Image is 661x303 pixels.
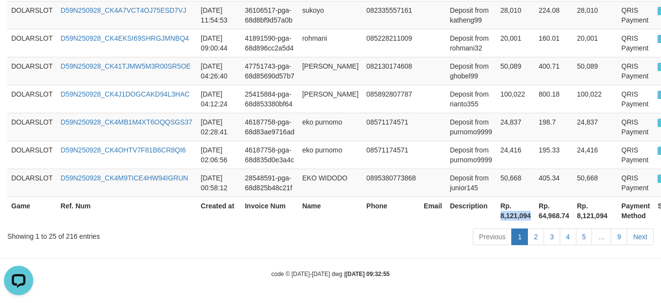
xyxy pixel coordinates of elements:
td: [DATE] 09:00:44 [197,29,241,57]
td: 28,010 [497,1,535,29]
td: rohmani [298,29,363,57]
td: 50,668 [497,169,535,197]
td: 20,001 [573,29,617,57]
td: DOLARSLOT [7,169,57,197]
td: Deposit from purnomo9999 [446,113,496,141]
td: QRIS Payment [617,29,654,57]
td: [DATE] 00:58:12 [197,169,241,197]
th: Payment Method [617,197,654,225]
td: [PERSON_NAME] [298,85,363,113]
td: Deposit from rianto355 [446,85,496,113]
td: DOLARSLOT [7,57,57,85]
td: 400.71 [535,57,573,85]
a: 3 [544,228,560,245]
th: Name [298,197,363,225]
td: 24,837 [497,113,535,141]
td: Deposit from rohmani32 [446,29,496,57]
th: Game [7,197,57,225]
strong: [DATE] 09:32:55 [345,271,389,278]
td: 195.33 [535,141,573,169]
td: sukoyo [298,1,363,29]
button: Open LiveChat chat widget [4,4,33,33]
td: 46187758-pga-68d83ae9716ad [241,113,298,141]
td: 224.08 [535,1,573,29]
a: 5 [576,228,593,245]
th: Rp. 8,121,094 [573,197,617,225]
td: QRIS Payment [617,113,654,141]
td: 08571174571 [363,141,420,169]
td: DOLARSLOT [7,29,57,57]
th: Ref. Num [57,197,197,225]
a: 4 [560,228,576,245]
td: [DATE] 11:54:53 [197,1,241,29]
th: Rp. 8,121,094 [497,197,535,225]
td: 50,089 [497,57,535,85]
td: DOLARSLOT [7,1,57,29]
a: 1 [511,228,528,245]
td: 24,837 [573,113,617,141]
a: D59N250928_CK4MB1M4XT6OQQSGS37 [61,118,192,126]
td: 50,668 [573,169,617,197]
td: 800.18 [535,85,573,113]
td: 50,089 [573,57,617,85]
td: QRIS Payment [617,57,654,85]
td: 100,022 [497,85,535,113]
td: 28548591-pga-68d825b48c21f [241,169,298,197]
td: [PERSON_NAME] [298,57,363,85]
a: D59N250928_CK4OHTV7F81B6CR8QI6 [61,146,186,154]
a: D59N250928_CK41TJMW5M3R00SR5OE [61,62,191,70]
td: DOLARSLOT [7,85,57,113]
td: 08571174571 [363,113,420,141]
td: 0895380773868 [363,169,420,197]
td: 24,416 [497,141,535,169]
td: [DATE] 02:28:41 [197,113,241,141]
td: EKO WIDODO [298,169,363,197]
a: 9 [611,228,627,245]
td: eko purnomo [298,113,363,141]
td: 085892807787 [363,85,420,113]
td: [DATE] 02:06:56 [197,141,241,169]
th: Created at [197,197,241,225]
td: DOLARSLOT [7,113,57,141]
td: 085228211009 [363,29,420,57]
a: D59N250928_CK4A7VCT4OJ75ESD7VJ [61,6,186,14]
td: Deposit from purnomo9999 [446,141,496,169]
a: … [592,228,611,245]
th: Email [420,197,446,225]
td: eko purnomo [298,141,363,169]
td: [DATE] 04:12:24 [197,85,241,113]
td: 47751743-pga-68d85690d57b7 [241,57,298,85]
a: D59N250928_CK4M9TICE4HW94IGRUN [61,174,188,182]
th: Phone [363,197,420,225]
td: [DATE] 04:26:40 [197,57,241,85]
td: 25415884-pga-68d853380bf64 [241,85,298,113]
td: 100,022 [573,85,617,113]
div: Showing 1 to 25 of 216 entries [7,227,268,241]
a: D59N250928_CK4EKSI69SHRGJMNBQ4 [61,34,189,42]
td: 41891590-pga-68d896cc2a5d4 [241,29,298,57]
small: code © [DATE]-[DATE] dwg | [272,271,390,278]
td: DOLARSLOT [7,141,57,169]
td: QRIS Payment [617,141,654,169]
td: Deposit from ghobel99 [446,57,496,85]
td: QRIS Payment [617,1,654,29]
td: 46187758-pga-68d835d0e3a4c [241,141,298,169]
th: Description [446,197,496,225]
td: Deposit from katheng99 [446,1,496,29]
td: 36106517-pga-68d8bf9d57a0b [241,1,298,29]
td: 082130174608 [363,57,420,85]
th: Rp. 64,968.74 [535,197,573,225]
a: D59N250928_CK4J1DOGCAKD94L3HAC [61,90,190,98]
td: 405.34 [535,169,573,197]
td: 082335557161 [363,1,420,29]
td: 28,010 [573,1,617,29]
a: 2 [527,228,544,245]
td: QRIS Payment [617,169,654,197]
td: QRIS Payment [617,85,654,113]
a: Previous [473,228,512,245]
th: Invoice Num [241,197,298,225]
td: 198.7 [535,113,573,141]
td: 24,416 [573,141,617,169]
a: Next [627,228,654,245]
td: Deposit from junior145 [446,169,496,197]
